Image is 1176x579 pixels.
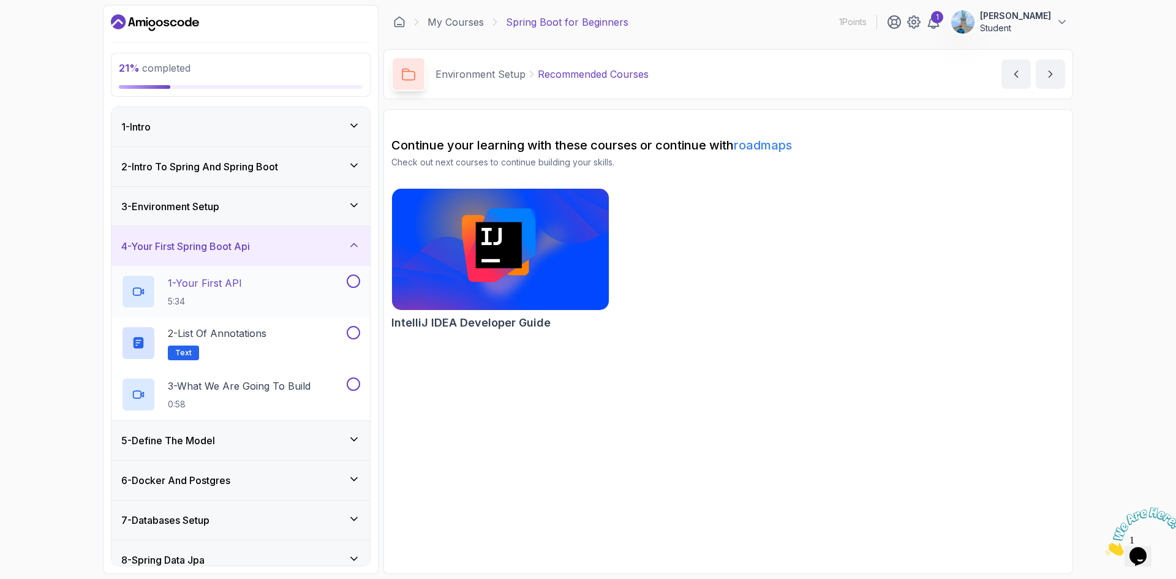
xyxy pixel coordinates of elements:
img: Chat attention grabber [5,5,81,53]
span: Text [175,348,192,358]
a: roadmaps [734,138,792,153]
h2: IntelliJ IDEA Developer Guide [391,314,551,331]
h3: 4 - Your First Spring Boot Api [121,239,250,254]
p: 5:34 [168,295,242,308]
p: 1 - Your First API [168,276,242,290]
button: 1-Your First API5:34 [121,274,360,309]
p: Environment Setup [435,67,526,81]
p: Recommended Courses [538,67,649,81]
h3: 8 - Spring Data Jpa [121,553,205,567]
p: 3 - What We Are Going To Build [168,379,311,393]
p: Check out next courses to continue building your skills. [391,156,1065,168]
img: IntelliJ IDEA Developer Guide card [392,189,609,310]
span: 21 % [119,62,140,74]
button: 3-What We Are Going To Build0:58 [121,377,360,412]
p: Spring Boot for Beginners [506,15,628,29]
span: completed [119,62,190,74]
p: 0:58 [168,398,311,411]
a: 1 [926,15,941,29]
h3: 3 - Environment Setup [121,199,219,214]
button: 2-Intro To Spring And Spring Boot [111,147,370,186]
button: 3-Environment Setup [111,187,370,226]
button: user profile image[PERSON_NAME]Student [951,10,1068,34]
h3: 1 - Intro [121,119,151,134]
a: Dashboard [393,16,405,28]
h3: 5 - Define The Model [121,433,215,448]
a: IntelliJ IDEA Developer Guide cardIntelliJ IDEA Developer Guide [391,188,609,331]
a: Dashboard [111,13,199,32]
button: 6-Docker And Postgres [111,461,370,500]
p: [PERSON_NAME] [980,10,1051,22]
p: 2 - List of Annotations [168,326,266,341]
h3: 2 - Intro To Spring And Spring Boot [121,159,278,174]
button: 1-Intro [111,107,370,146]
button: 7-Databases Setup [111,501,370,540]
h2: Continue your learning with these courses or continue with [391,137,1065,154]
button: 2-List of AnnotationsText [121,326,360,360]
button: 5-Define The Model [111,421,370,460]
div: 1 [931,11,943,23]
span: 1 [5,5,10,15]
button: previous content [1001,59,1031,89]
p: Student [980,22,1051,34]
a: My Courses [428,15,484,29]
button: next content [1036,59,1065,89]
button: 4-Your First Spring Boot Api [111,227,370,266]
p: 1 Points [839,16,867,28]
iframe: chat widget [1100,502,1176,561]
h3: 6 - Docker And Postgres [121,473,230,488]
h3: 7 - Databases Setup [121,513,209,528]
img: user profile image [951,10,974,34]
